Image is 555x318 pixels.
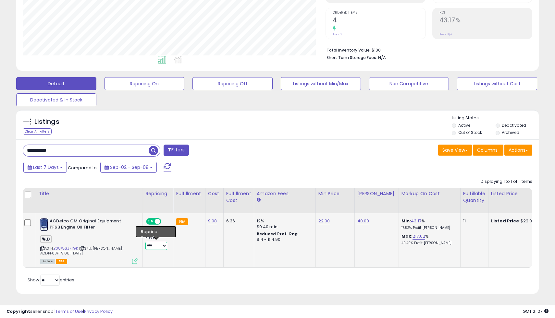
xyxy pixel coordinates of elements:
b: ACDelco GM Original Equipment PF63 Engine Oil Filter [50,218,129,232]
strong: Copyright [6,308,30,314]
h2: 43.17% [439,17,532,25]
a: Privacy Policy [84,308,113,314]
span: Ordered Items [333,11,425,15]
label: Active [458,123,470,128]
button: Default [16,77,96,90]
span: All listings currently available for purchase on Amazon [40,259,55,264]
div: $22.00 [491,218,545,224]
button: Repricing Off [192,77,273,90]
div: 6.36 [226,218,249,224]
li: $100 [327,46,527,53]
span: N/A [378,54,386,61]
small: FBA [176,218,188,225]
div: Displaying 1 to 1 of 1 items [481,179,532,185]
p: Listing States: [452,115,538,121]
label: Archived [502,130,519,135]
div: Markup on Cost [401,190,458,197]
a: 22.00 [318,218,330,224]
div: 12% [257,218,311,224]
div: Fulfillable Quantity [463,190,486,204]
a: 9.08 [208,218,217,224]
b: Min: [401,218,411,224]
h2: 4 [333,17,425,25]
button: Actions [504,145,532,156]
a: 217.62 [413,233,425,240]
button: Deactivated & In Stock [16,93,96,106]
div: Amazon AI [145,228,168,234]
div: Repricing [145,190,170,197]
a: B08WGZ7TGK [54,246,78,251]
span: Last 7 Days [33,164,59,171]
span: ON [147,219,155,224]
img: 415zYL-1R8L._SL40_.jpg [40,218,48,231]
div: % [401,233,455,245]
span: Show: entries [28,277,74,283]
div: Clear All Filters [23,128,52,135]
div: Title [39,190,140,197]
div: Min Price [318,190,352,197]
span: 2025-09-16 21:27 GMT [523,308,549,314]
span: LD [40,235,52,243]
button: Repricing On [105,77,185,90]
b: Listed Price: [491,218,521,224]
b: Total Inventory Value: [327,47,371,53]
button: Non Competitive [369,77,449,90]
div: Fulfillment Cost [226,190,251,204]
small: Prev: N/A [439,32,452,36]
a: Terms of Use [55,308,83,314]
span: Columns [477,147,498,153]
label: Deactivated [502,123,526,128]
a: 43.17 [411,218,421,224]
b: Short Term Storage Fees: [327,55,377,60]
b: Max: [401,233,413,239]
div: seller snap | | [6,309,113,315]
b: Reduced Prof. Rng. [257,231,299,237]
a: 40.00 [357,218,369,224]
div: Preset: [145,235,168,250]
button: Filters [164,145,189,156]
span: | SKU: [PERSON_NAME]-ACDPF63F-9.08-[DATE] [40,246,124,255]
span: FBA [56,259,67,264]
th: The percentage added to the cost of goods (COGS) that forms the calculator for Min & Max prices. [399,188,460,213]
span: OFF [160,219,171,224]
div: 11 [463,218,483,224]
button: Sep-02 - Sep-08 [100,162,157,173]
button: Listings without Min/Max [281,77,361,90]
button: Columns [473,145,503,156]
div: Amazon Fees [257,190,313,197]
small: Prev: 0 [333,32,342,36]
p: 17.82% Profit [PERSON_NAME] [401,226,455,230]
button: Last 7 Days [23,162,67,173]
div: % [401,218,455,230]
div: Fulfillment [176,190,202,197]
div: Listed Price [491,190,547,197]
div: $14 - $14.90 [257,237,311,242]
div: [PERSON_NAME] [357,190,396,197]
div: Cost [208,190,221,197]
h5: Listings [34,117,59,126]
div: ASIN: [40,218,138,263]
div: $0.40 min [257,224,311,230]
button: Save View [438,145,472,156]
small: Amazon Fees. [257,197,261,203]
span: Compared to: [68,165,98,171]
span: ROI [439,11,532,15]
p: 49.40% Profit [PERSON_NAME] [401,241,455,245]
label: Out of Stock [458,130,482,135]
button: Listings without Cost [457,77,537,90]
span: Sep-02 - Sep-08 [110,164,149,171]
